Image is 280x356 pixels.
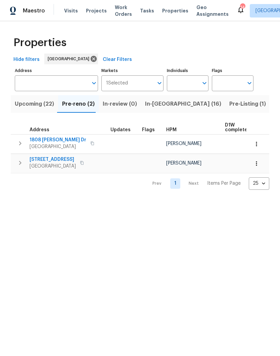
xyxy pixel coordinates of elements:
button: Open [245,78,254,88]
label: Markets [101,69,164,73]
span: Visits [64,7,78,14]
span: Maestro [23,7,45,14]
span: 1 Selected [106,80,128,86]
span: Flags [142,128,155,132]
span: Hide filters [13,56,40,64]
span: Pre-Listing (1) [229,99,266,109]
span: [PERSON_NAME] [166,141,201,146]
span: In-review (0) [103,99,137,109]
span: 1808 [PERSON_NAME] Dr [30,137,86,143]
div: 25 [249,175,269,192]
span: D1W complete [225,123,247,132]
label: Individuals [167,69,208,73]
button: Open [155,78,164,88]
button: Open [89,78,99,88]
button: Clear Filters [100,54,135,66]
span: In-[GEOGRAPHIC_DATA] (16) [145,99,221,109]
span: Tasks [140,8,154,13]
span: HPM [166,128,177,132]
span: [STREET_ADDRESS] [30,156,76,163]
button: Hide filters [11,54,42,66]
nav: Pagination Navigation [146,177,269,190]
span: Pre-reno (2) [62,99,95,109]
label: Flags [212,69,253,73]
span: [GEOGRAPHIC_DATA] [30,163,76,170]
span: Upcoming (22) [15,99,54,109]
div: [GEOGRAPHIC_DATA] [44,54,98,64]
span: Properties [162,7,188,14]
a: Goto page 1 [170,178,180,189]
span: [GEOGRAPHIC_DATA] [30,143,86,150]
button: Open [200,78,209,88]
span: [GEOGRAPHIC_DATA] [48,56,92,62]
div: 14 [240,4,245,11]
span: Projects [86,7,107,14]
span: Updates [110,128,131,132]
span: Geo Assignments [196,4,229,17]
label: Address [15,69,98,73]
p: Items Per Page [207,180,241,187]
span: [PERSON_NAME] [166,161,201,166]
span: Work Orders [115,4,132,17]
span: Address [30,128,49,132]
span: Clear Filters [103,56,132,64]
span: Properties [13,39,66,46]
